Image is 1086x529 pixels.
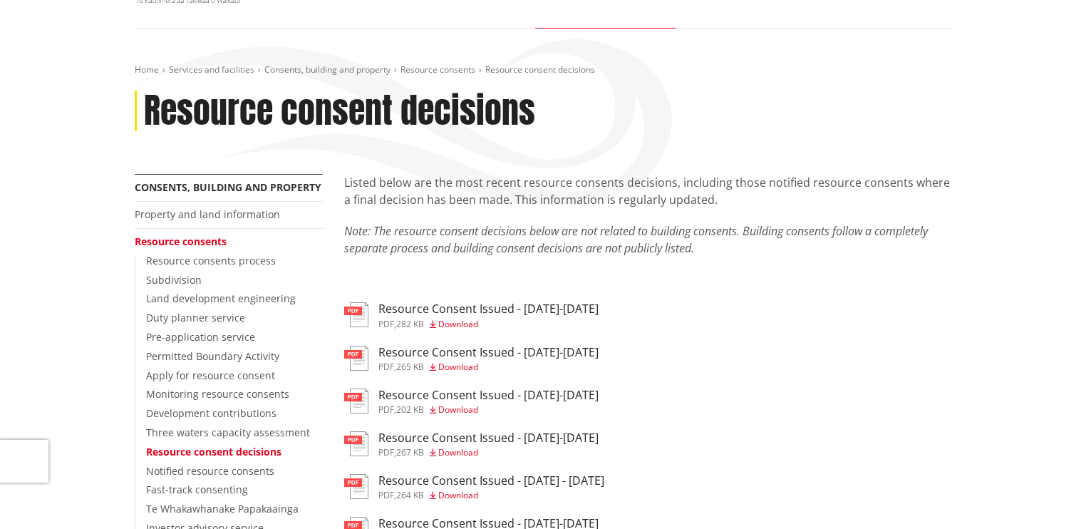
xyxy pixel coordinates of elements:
a: Resource Consent Issued - [DATE]-[DATE] pdf,267 KB Download [344,431,599,457]
h3: Resource Consent Issued - [DATE]-[DATE] [378,302,599,316]
span: Resource consent decisions [485,63,595,76]
h3: Resource Consent Issued - [DATE]-[DATE] [378,431,599,445]
a: Apply for resource consent [146,369,275,382]
a: Consents, building and property [135,180,321,194]
img: document-pdf.svg [344,302,368,327]
img: document-pdf.svg [344,346,368,371]
a: Subdivision [146,273,202,287]
span: Download [438,489,478,501]
a: Pre-application service [146,330,255,344]
em: Note: The resource consent decisions below are not related to building consents. Building consent... [344,223,928,256]
span: Download [438,318,478,330]
h3: Resource Consent Issued - [DATE] - [DATE] [378,474,604,488]
span: Download [438,361,478,373]
a: Resource consent decisions [146,445,281,458]
span: pdf [378,361,394,373]
a: Land development engineering [146,292,296,305]
h1: Resource consent decisions [144,91,535,132]
span: Download [438,404,478,416]
a: Services and facilities [169,63,254,76]
a: Three waters capacity assessment [146,426,310,439]
a: Resource consents [400,63,475,76]
a: Resource Consent Issued - [DATE] - [DATE] pdf,264 KB Download [344,474,604,500]
span: pdf [378,489,394,501]
h3: Resource Consent Issued - [DATE]-[DATE] [378,346,599,359]
div: , [378,363,599,371]
div: , [378,491,604,500]
a: Development contributions [146,406,276,420]
span: pdf [378,446,394,458]
a: Notified resource consents [146,464,274,478]
a: Resource consents [135,235,227,248]
p: Listed below are the most recent resource consents decisions, including those notified resource c... [344,174,951,208]
span: 265 KB [396,361,424,373]
img: document-pdf.svg [344,474,368,499]
a: Resource Consent Issued - [DATE]-[DATE] pdf,282 KB Download [344,302,599,328]
a: Monitoring resource consents [146,387,289,401]
img: document-pdf.svg [344,389,368,414]
span: pdf [378,404,394,416]
a: Permitted Boundary Activity [146,349,279,363]
a: Resource consents process [146,254,276,267]
span: pdf [378,318,394,330]
span: 282 KB [396,318,424,330]
a: Duty planner service [146,311,245,324]
div: , [378,320,599,329]
div: , [378,406,599,414]
span: 264 KB [396,489,424,501]
a: Fast-track consenting [146,483,248,496]
a: Te Whakawhanake Papakaainga [146,502,299,515]
span: 202 KB [396,404,424,416]
a: Resource Consent Issued - [DATE]-[DATE] pdf,202 KB Download [344,389,599,414]
span: 267 KB [396,446,424,458]
img: document-pdf.svg [344,431,368,456]
a: Resource Consent Issued - [DATE]-[DATE] pdf,265 KB Download [344,346,599,371]
a: Consents, building and property [264,63,391,76]
span: Download [438,446,478,458]
a: Property and land information [135,207,280,221]
div: , [378,448,599,457]
a: Home [135,63,159,76]
nav: breadcrumb [135,64,951,76]
h3: Resource Consent Issued - [DATE]-[DATE] [378,389,599,402]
